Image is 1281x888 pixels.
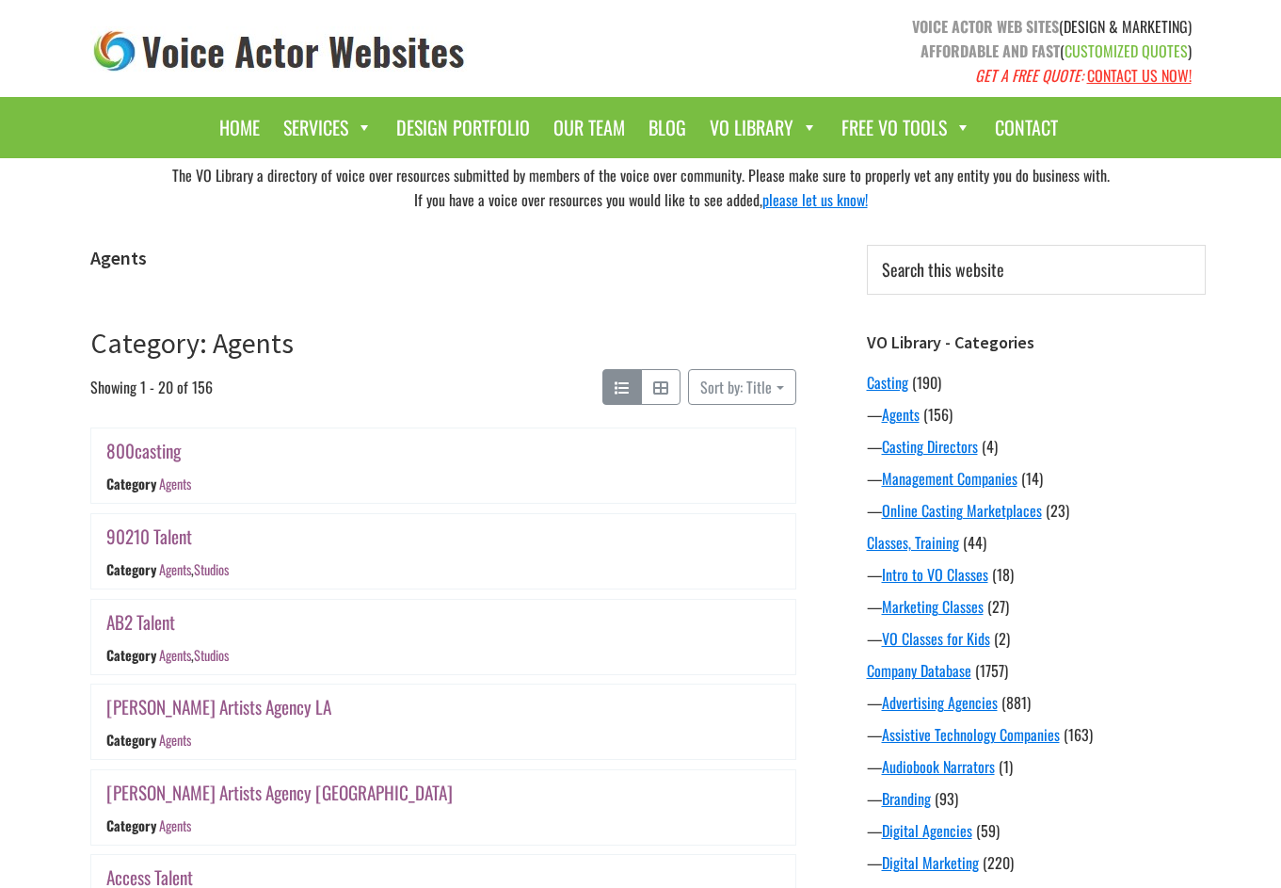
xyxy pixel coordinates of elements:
[912,371,941,394] span: (190)
[639,106,696,149] a: Blog
[867,851,1206,874] div: —
[158,645,190,665] a: Agents
[867,499,1206,522] div: —
[882,595,984,618] a: Marketing Classes
[994,627,1010,650] span: (2)
[985,106,1067,149] a: Contact
[158,559,228,579] div: ,
[106,523,192,550] a: 90210 Talent
[1021,467,1043,490] span: (14)
[867,245,1206,295] input: Search this website
[976,819,1000,842] span: (59)
[912,15,1059,38] strong: VOICE ACTOR WEB SITES
[992,563,1014,586] span: (18)
[90,325,294,361] a: Category: Agents
[882,627,990,650] a: VO Classes for Kids
[983,851,1014,874] span: (220)
[975,64,1083,87] em: GET A FREE QUOTE:
[193,645,228,665] a: Studios
[274,106,382,149] a: Services
[867,755,1206,778] div: —
[882,435,978,458] a: Casting Directors
[882,787,931,810] a: Branding
[688,369,795,405] button: Sort by: Title
[982,435,998,458] span: (4)
[544,106,634,149] a: Our Team
[923,403,953,426] span: (156)
[867,627,1206,650] div: —
[106,437,181,464] a: 800casting
[882,563,988,586] a: Intro to VO Classes
[867,819,1206,842] div: —
[387,106,539,149] a: Design Portfolio
[762,188,868,211] a: please let us know!
[106,608,175,636] a: AB2 Talent
[158,475,190,494] a: Agents
[867,371,908,394] a: Casting
[106,559,156,579] div: Category
[882,499,1042,522] a: Online Casting Marketplaces
[882,819,972,842] a: Digital Agencies
[76,158,1206,217] div: The VO Library a directory of voice over resources submitted by members of the voice over communi...
[867,691,1206,714] div: —
[975,659,1008,682] span: (1757)
[158,645,228,665] div: ,
[193,559,228,579] a: Studios
[106,475,156,494] div: Category
[106,815,156,835] div: Category
[1087,64,1192,87] a: CONTACT US NOW!
[867,787,1206,810] div: —
[90,26,469,76] img: voice_actor_websites_logo
[882,691,998,714] a: Advertising Agencies
[106,779,453,806] a: [PERSON_NAME] Artists Agency [GEOGRAPHIC_DATA]
[882,403,920,426] a: Agents
[158,559,190,579] a: Agents
[1001,691,1031,714] span: (881)
[867,595,1206,618] div: —
[158,815,190,835] a: Agents
[935,787,958,810] span: (93)
[106,645,156,665] div: Category
[106,693,331,720] a: [PERSON_NAME] Artists Agency LA
[882,755,995,778] a: Audiobook Narrators
[90,247,796,269] h1: Agents
[867,723,1206,746] div: —
[210,106,269,149] a: Home
[999,755,1013,778] span: (1)
[1065,40,1188,62] span: CUSTOMIZED QUOTES
[90,369,213,405] span: Showing 1 - 20 of 156
[882,467,1017,490] a: Management Companies
[963,531,986,554] span: (44)
[832,106,981,149] a: Free VO Tools
[1046,499,1069,522] span: (23)
[921,40,1060,62] strong: AFFORDABLE AND FAST
[867,467,1206,490] div: —
[106,730,156,750] div: Category
[655,14,1192,88] p: (DESIGN & MARKETING) ( )
[867,403,1206,426] div: —
[987,595,1009,618] span: (27)
[882,723,1060,746] a: Assistive Technology Companies
[867,332,1206,353] h3: VO Library - Categories
[882,851,979,874] a: Digital Marketing
[867,531,959,554] a: Classes, Training
[867,659,971,682] a: Company Database
[867,435,1206,458] div: —
[867,563,1206,586] div: —
[158,730,190,750] a: Agents
[700,106,827,149] a: VO Library
[1064,723,1093,746] span: (163)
